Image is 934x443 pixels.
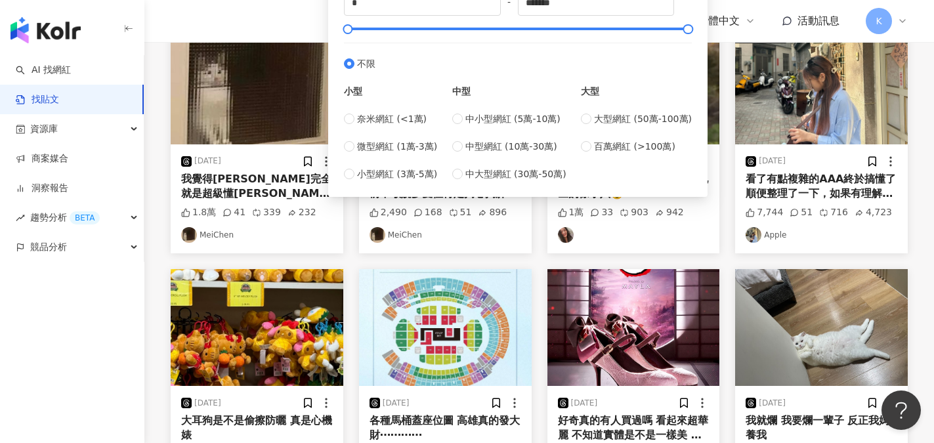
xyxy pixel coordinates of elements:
[746,172,897,201] div: 看了有點複雜的AAA終於搞懂了 順便整理了一下，如果有理解錯誤也歡迎糾正 🔹12/6（六） AAA頒獎典禮 有表演+有合作舞台+頒獎典禮 售票時間： 9/6（六） 13:00 interpark...
[181,206,216,219] div: 1.8萬
[881,390,921,430] iframe: Help Scout Beacon - Open
[30,232,67,262] span: 競品分析
[16,64,71,77] a: searchAI 找網紅
[16,182,68,195] a: 洞察報告
[359,269,532,386] img: post-image
[547,269,720,386] img: post-image
[465,139,557,154] span: 中型網紅 (10萬-30萬)
[181,413,333,443] div: 大耳狗是不是偷擦防曬 真是心機婊
[194,156,221,167] div: [DATE]
[746,206,783,219] div: 7,744
[558,413,710,443] div: 好奇真的有人買過嗎 看起來超華麗 不知道實體是不是一樣美 雖然穿不到但超想收藏🤣😻 （有實體的人可以貼圖上來嗎🙏🏻）
[370,206,407,219] div: 2,490
[759,398,786,409] div: [DATE]
[581,84,692,98] div: 大型
[171,269,343,386] img: post-image
[16,213,25,222] span: rise
[357,139,437,154] span: 微型網紅 (1萬-3萬)
[344,84,437,98] div: 小型
[797,14,839,27] span: 活動訊息
[558,206,584,219] div: 1萬
[698,14,740,28] span: 繁體中文
[465,167,566,181] span: 中大型網紅 (30萬-50萬)
[414,206,442,219] div: 168
[357,167,437,181] span: 小型網紅 (3萬-5萬)
[571,398,598,409] div: [DATE]
[370,227,385,243] img: KOL Avatar
[223,206,245,219] div: 41
[620,206,648,219] div: 903
[452,84,566,98] div: 中型
[181,172,333,201] div: 我覺得[PERSON_NAME]完全就是超級懂[PERSON_NAME]想要什麼 用她的角度去理解她 哪個男生會用串友情手鍊這麼可愛的方法去認識[PERSON_NAME] 太浪漫了💕
[746,227,761,243] img: KOL Avatar
[11,17,81,43] img: logo
[876,14,881,28] span: K
[449,206,472,219] div: 51
[735,28,908,144] button: 商業合作
[558,227,710,243] a: KOL Avatar
[590,206,613,219] div: 33
[16,152,68,165] a: 商案媒合
[594,112,692,126] span: 大型網紅 (50萬-100萬)
[478,206,507,219] div: 896
[16,93,59,106] a: 找貼文
[181,227,333,243] a: KOL AvatarMeiChen
[30,203,100,232] span: 趨勢分析
[30,114,58,144] span: 資源庫
[746,413,897,443] div: 我就爛 我要爛一輩子 反正我媽養我
[855,206,892,219] div: 4,723
[70,211,100,224] div: BETA
[735,28,908,144] img: post-image
[171,28,343,144] img: post-image
[357,56,375,71] span: 不限
[370,227,521,243] a: KOL AvatarMeiChen
[655,206,684,219] div: 942
[287,206,316,219] div: 232
[370,413,521,443] div: 各種馬桶蓋座位圖 高雄真的發大財⋯⋯⋯⋯
[558,227,574,243] img: KOL Avatar
[252,206,281,219] div: 339
[465,112,561,126] span: 中小型網紅 (5萬-10萬)
[594,139,675,154] span: 百萬網紅 (>100萬)
[194,398,221,409] div: [DATE]
[383,398,410,409] div: [DATE]
[790,206,813,219] div: 51
[819,206,848,219] div: 716
[735,269,908,386] img: post-image
[759,156,786,167] div: [DATE]
[181,227,197,243] img: KOL Avatar
[357,112,427,126] span: 奈米網紅 (<1萬)
[746,227,897,243] a: KOL AvatarApple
